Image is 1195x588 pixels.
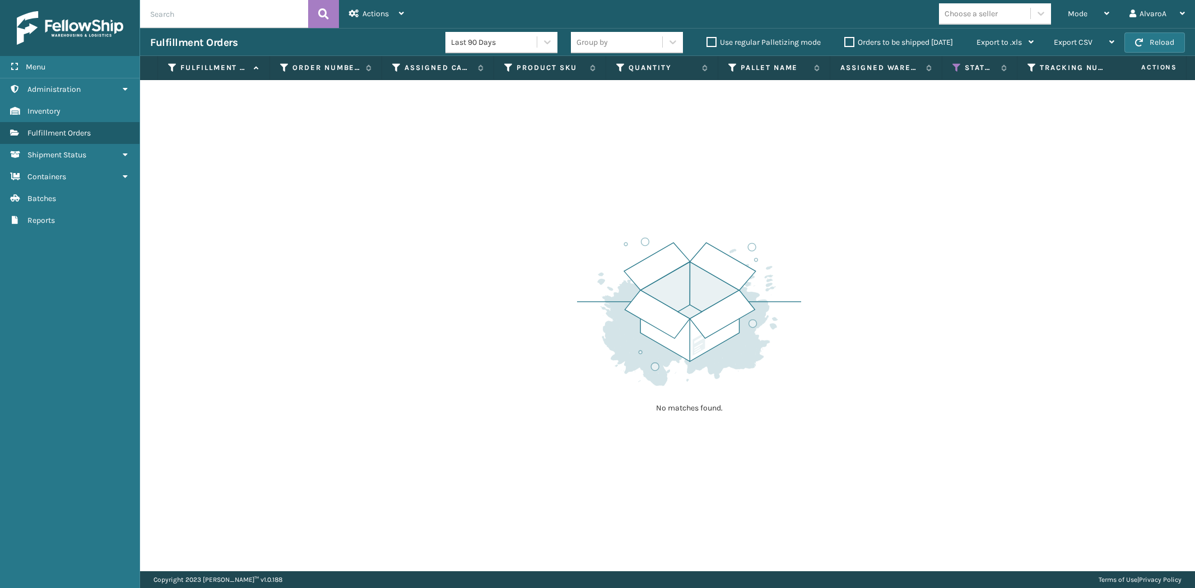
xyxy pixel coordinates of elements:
[17,11,123,45] img: logo
[180,63,248,73] label: Fulfillment Order Id
[576,36,608,48] div: Group by
[1106,58,1184,77] span: Actions
[1054,38,1092,47] span: Export CSV
[945,8,998,20] div: Choose a seller
[26,62,45,72] span: Menu
[154,571,282,588] p: Copyright 2023 [PERSON_NAME]™ v 1.0.188
[741,63,808,73] label: Pallet Name
[1139,576,1182,584] a: Privacy Policy
[1068,9,1087,18] span: Mode
[451,36,538,48] div: Last 90 Days
[27,172,66,181] span: Containers
[292,63,360,73] label: Order Number
[517,63,584,73] label: Product SKU
[27,85,81,94] span: Administration
[977,38,1022,47] span: Export to .xls
[844,38,953,47] label: Orders to be shipped [DATE]
[1124,32,1185,53] button: Reload
[404,63,472,73] label: Assigned Carrier Service
[629,63,696,73] label: Quantity
[1099,571,1182,588] div: |
[27,150,86,160] span: Shipment Status
[362,9,389,18] span: Actions
[1040,63,1108,73] label: Tracking Number
[150,36,238,49] h3: Fulfillment Orders
[965,63,996,73] label: Status
[27,128,91,138] span: Fulfillment Orders
[1099,576,1137,584] a: Terms of Use
[840,63,920,73] label: Assigned Warehouse
[27,216,55,225] span: Reports
[27,106,61,116] span: Inventory
[706,38,821,47] label: Use regular Palletizing mode
[27,194,56,203] span: Batches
